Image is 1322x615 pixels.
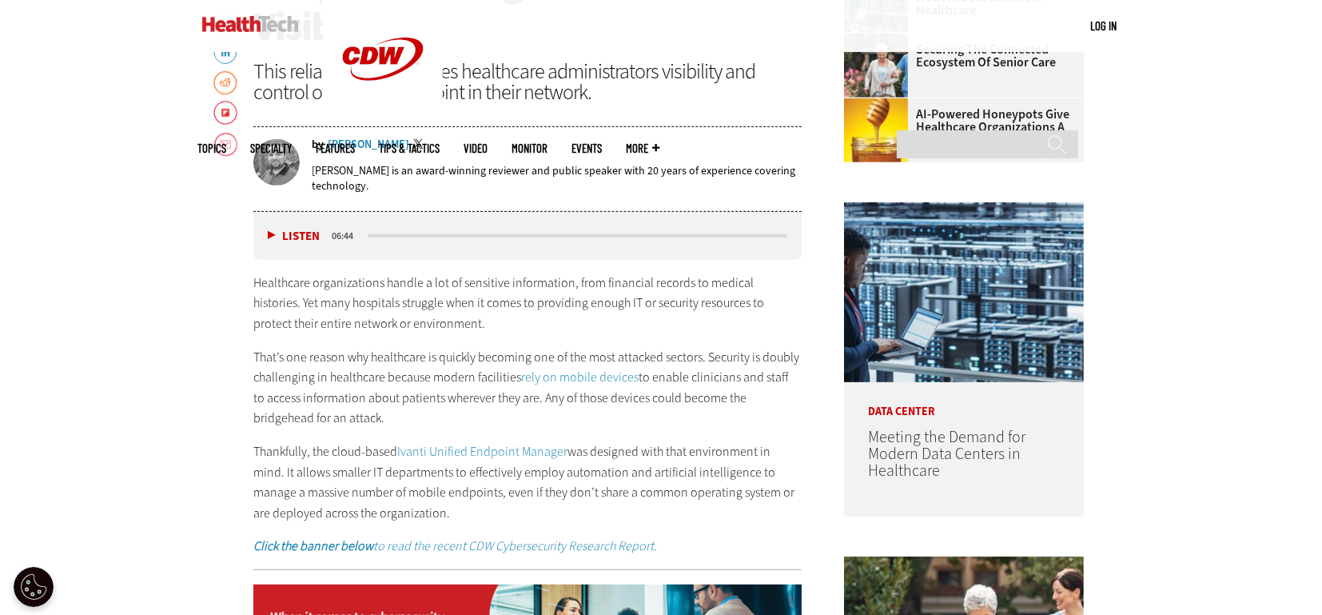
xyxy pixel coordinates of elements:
a: Ivanti Unified Endpoint Manager [397,443,567,460]
p: [PERSON_NAME] is an award-winning reviewer and public speaker with 20 years of experience coverin... [312,163,802,194]
img: jar of honey with a honey dipper [844,98,908,162]
button: Listen [268,230,320,242]
button: Open Preferences [14,567,54,607]
a: Meeting the Demand for Modern Data Centers in Healthcare [868,426,1025,481]
span: Specialty [250,142,292,154]
a: Video [464,142,488,154]
a: Log in [1090,18,1117,33]
div: duration [329,229,365,243]
a: MonITor [512,142,548,154]
span: Topics [197,142,226,154]
p: Data Center [844,382,1084,417]
em: to read the recent CDW Cybersecurity Research Report. [253,537,657,554]
a: rely on mobile devices [521,369,639,385]
div: media player [253,212,802,260]
div: User menu [1090,18,1117,34]
img: engineer with laptop overlooking data center [844,202,1084,382]
strong: Click the banner below [253,537,373,554]
img: Home [202,16,299,32]
a: Events [571,142,602,154]
a: CDW [323,106,443,122]
div: Cookie Settings [14,567,54,607]
p: That’s one reason why healthcare is quickly becoming one of the most attacked sectors. Security i... [253,347,802,429]
p: Healthcare organizations handle a lot of sensitive information, from financial records to medical... [253,273,802,334]
span: More [626,142,659,154]
a: Features [316,142,355,154]
a: Click the banner belowto read the recent CDW Cybersecurity Research Report. [253,537,657,554]
p: Thankfully, the cloud-based was designed with that environment in mind. It allows smaller IT depa... [253,441,802,523]
a: Tips & Tactics [379,142,440,154]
